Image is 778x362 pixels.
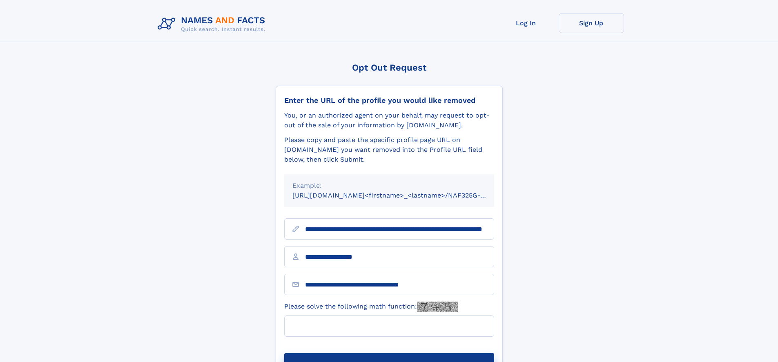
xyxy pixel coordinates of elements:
label: Please solve the following math function: [284,302,458,312]
a: Sign Up [559,13,624,33]
img: Logo Names and Facts [154,13,272,35]
a: Log In [493,13,559,33]
div: Enter the URL of the profile you would like removed [284,96,494,105]
div: Example: [292,181,486,191]
div: Opt Out Request [276,62,503,73]
div: You, or an authorized agent on your behalf, may request to opt-out of the sale of your informatio... [284,111,494,130]
small: [URL][DOMAIN_NAME]<firstname>_<lastname>/NAF325G-xxxxxxxx [292,191,510,199]
div: Please copy and paste the specific profile page URL on [DOMAIN_NAME] you want removed into the Pr... [284,135,494,164]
